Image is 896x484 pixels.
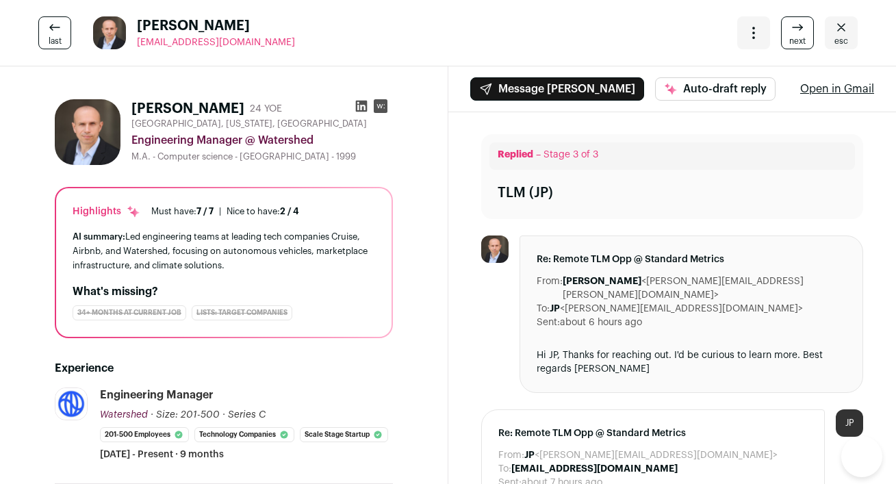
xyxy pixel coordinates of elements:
img: 4f5cefebac6ce2532df7ac34bc6fbe77231ae17d2bacd058313eaad19b240c53 [93,16,126,49]
span: Stage 3 of 3 [543,150,598,160]
dd: about 6 hours ago [560,316,642,329]
dd: <[PERSON_NAME][EMAIL_ADDRESS][PERSON_NAME][DOMAIN_NAME]> [563,275,847,302]
a: Open in Gmail [800,81,874,97]
dd: <[PERSON_NAME][EMAIL_ADDRESS][DOMAIN_NAME]> [550,302,803,316]
span: [GEOGRAPHIC_DATA], [US_STATE], [GEOGRAPHIC_DATA] [131,118,367,129]
span: last [49,36,62,47]
span: [PERSON_NAME] [137,16,295,36]
div: M.A. - Computer science - [GEOGRAPHIC_DATA] - 1999 [131,151,393,162]
dt: From: [498,448,524,462]
dd: <[PERSON_NAME][EMAIL_ADDRESS][DOMAIN_NAME]> [524,448,778,462]
span: Watershed [100,410,148,420]
span: [EMAIL_ADDRESS][DOMAIN_NAME] [137,38,295,47]
h1: [PERSON_NAME] [131,99,244,118]
b: [EMAIL_ADDRESS][DOMAIN_NAME] [511,464,678,474]
div: 24 YOE [250,102,282,116]
a: last [38,16,71,49]
a: next [781,16,814,49]
a: Close [825,16,858,49]
li: 201-500 employees [100,427,189,442]
span: AI summary: [73,232,125,241]
dt: To: [537,302,550,316]
span: 7 / 7 [196,207,214,216]
div: Engineering Manager @ Watershed [131,132,393,149]
dt: To: [498,462,511,476]
span: Series C [228,410,266,420]
button: Open dropdown [737,16,770,49]
iframe: Help Scout Beacon - Open [841,436,882,477]
div: Highlights [73,205,140,218]
div: JP [836,409,863,437]
dt: From: [537,275,563,302]
span: esc [834,36,848,47]
ul: | [151,206,299,217]
div: Hi JP, Thanks for reaching out. I'd be curious to learn more. Best regards [PERSON_NAME] [537,348,847,376]
h2: What's missing? [73,283,375,300]
li: Technology Companies [194,427,294,442]
span: Re: Remote TLM Opp @ Standard Metrics [498,426,808,440]
img: 4f5cefebac6ce2532df7ac34bc6fbe77231ae17d2bacd058313eaad19b240c53 [55,99,120,165]
div: Must have: [151,206,214,217]
span: 2 / 4 [280,207,299,216]
span: Replied [498,150,533,160]
button: Auto-draft reply [655,77,776,101]
h2: Experience [55,360,393,377]
div: Engineering Manager [100,387,214,403]
a: [EMAIL_ADDRESS][DOMAIN_NAME] [137,36,295,49]
span: Re: Remote TLM Opp @ Standard Metrics [537,253,847,266]
b: JP [550,304,560,314]
span: next [789,36,806,47]
span: [DATE] - Present · 9 months [100,448,224,461]
div: Led engineering teams at leading tech companies Cruise, Airbnb, and Watershed, focusing on autono... [73,229,375,272]
div: Lists: Target Companies [192,305,292,320]
img: 6dca14f9605db95ad2402a5bcebc1403f0dd22bd05c52a11d0d5c5ade6ad3a58.jpg [55,388,87,420]
div: 34+ months at current job [73,305,186,320]
li: Scale Stage Startup [300,427,388,442]
img: 4f5cefebac6ce2532df7ac34bc6fbe77231ae17d2bacd058313eaad19b240c53 [481,235,509,263]
b: JP [524,450,535,460]
button: Message [PERSON_NAME] [470,77,644,101]
b: [PERSON_NAME] [563,277,641,286]
dt: Sent: [537,316,560,329]
div: TLM (JP) [498,183,553,203]
span: – [536,150,541,160]
span: · Size: 201-500 [151,410,220,420]
span: · [222,408,225,422]
div: Nice to have: [227,206,299,217]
